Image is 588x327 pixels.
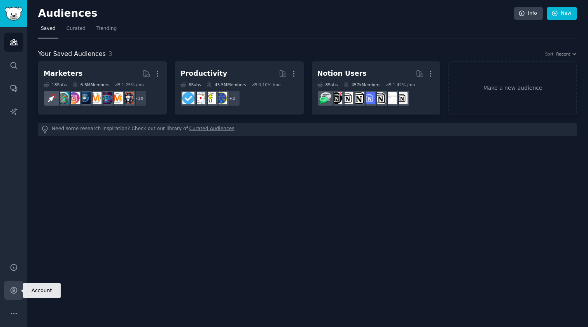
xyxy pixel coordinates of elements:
div: 0.10 % /mo [259,82,281,87]
img: LifeProTips [215,92,227,104]
a: Info [514,7,543,20]
a: Curated [64,23,88,38]
div: 6 Sub s [180,82,201,87]
div: 43.5M Members [206,82,246,87]
span: Your Saved Audiences [38,49,106,59]
img: PPC [46,92,58,104]
a: Notion Users8Subs457kMembers1.42% /moNotionNotiontemplatesnotioncreationsFreeNotionTemplatesNotio... [312,61,441,115]
span: 3 [108,50,112,57]
img: NotionPromote [319,92,331,104]
span: Saved [41,25,56,32]
img: FreeNotionTemplates [363,92,375,104]
h2: Audiences [38,7,514,20]
div: + 10 [131,90,147,106]
div: Sort [545,51,554,57]
div: Notion Users [317,69,367,78]
img: InstagramMarketing [68,92,80,104]
img: NotionGeeks [352,92,364,104]
button: Recent [556,51,577,57]
img: Notion [395,92,408,104]
img: productivity [193,92,205,104]
span: Recent [556,51,570,57]
div: 8 Sub s [317,82,338,87]
img: marketing [111,92,123,104]
img: AskNotion [341,92,353,104]
a: Productivity6Subs43.5MMembers0.10% /mo+2LifeProTipslifehacksproductivitygetdisciplined [175,61,304,115]
img: getdisciplined [182,92,194,104]
div: Productivity [180,69,227,78]
span: Curated [66,25,86,32]
div: + 2 [224,90,240,106]
img: Notiontemplates [385,92,397,104]
div: 18 Sub s [44,82,67,87]
div: 1.42 % /mo [393,82,415,87]
div: 457k Members [343,82,381,87]
img: BestNotionTemplates [330,92,342,104]
img: lifehacks [204,92,216,104]
a: Trending [94,23,119,38]
a: New [547,7,577,20]
img: Affiliatemarketing [57,92,69,104]
a: Curated Audiences [189,125,234,134]
div: Need some research inspiration? Check out our library of [38,123,577,136]
img: notioncreations [374,92,386,104]
img: SEO [100,92,112,104]
div: 1.25 % /mo [122,82,144,87]
img: socialmedia [122,92,134,104]
a: Saved [38,23,58,38]
span: Trending [96,25,117,32]
a: Make a new audience [448,61,577,115]
div: Marketers [44,69,82,78]
img: DigitalMarketing [89,92,101,104]
div: 6.6M Members [72,82,109,87]
a: Marketers18Subs6.6MMembers1.25% /mo+10socialmediamarketingSEODigitalMarketingdigital_marketingIns... [38,61,167,115]
img: digital_marketing [79,92,91,104]
img: GummySearch logo [5,7,23,21]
